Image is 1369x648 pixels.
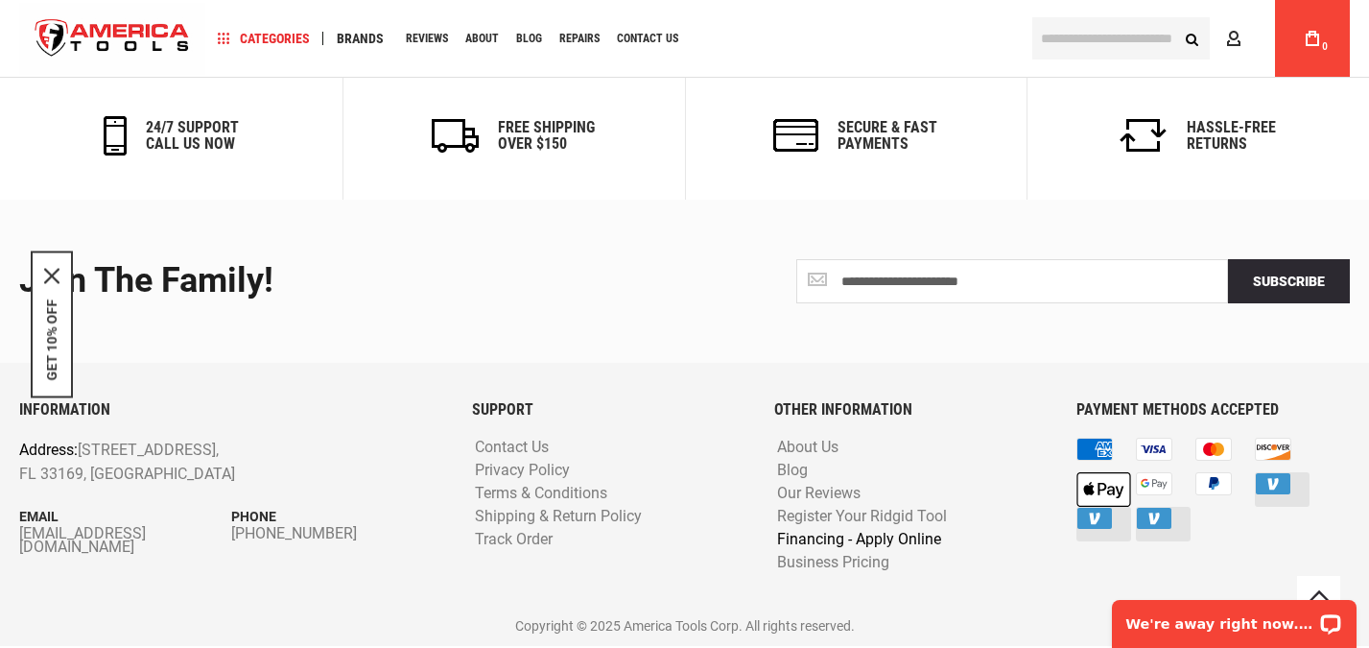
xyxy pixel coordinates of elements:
div: Join the Family! [19,262,671,300]
a: Brands [328,26,392,52]
a: Financing - Apply Online [772,531,946,549]
h6: Hassle-Free Returns [1187,119,1276,153]
a: Contact Us [608,26,687,52]
a: Repairs [551,26,608,52]
a: About Us [772,439,843,457]
a: store logo [19,3,205,75]
a: Business Pricing [772,554,894,572]
h6: OTHER INFORMATION [774,401,1048,419]
a: About [457,26,507,52]
p: [STREET_ADDRESS], FL 33169, [GEOGRAPHIC_DATA] [19,438,359,487]
span: Brands [337,32,384,45]
svg: close icon [44,268,59,283]
a: Categories [209,26,319,52]
img: America Tools [19,3,205,75]
h6: INFORMATION [19,401,443,419]
a: Contact Us [470,439,554,457]
button: Subscribe [1228,259,1350,303]
p: Copyright © 2025 America Tools Corp. All rights reserved. [19,615,1350,636]
span: Subscribe [1253,274,1325,289]
h6: Free Shipping Over $150 [498,119,595,153]
span: Blog [516,33,542,44]
a: Our Reviews [772,485,865,503]
p: Phone [231,506,443,527]
a: Blog [507,26,551,52]
span: Reviews [406,33,448,44]
a: Blog [772,462,813,480]
a: Register Your Ridgid Tool [772,508,952,526]
a: [EMAIL_ADDRESS][DOMAIN_NAME] [19,527,231,554]
h6: 24/7 support call us now [146,119,239,153]
iframe: LiveChat chat widget [1099,588,1369,648]
a: [PHONE_NUMBER] [231,527,443,540]
span: Categories [218,32,310,45]
span: Contact Us [617,33,678,44]
a: Track Order [470,531,557,549]
p: Email [19,506,231,527]
span: About [465,33,499,44]
span: 0 [1322,41,1328,52]
a: Privacy Policy [470,462,575,480]
button: GET 10% OFF [44,299,59,380]
a: Terms & Conditions [470,485,612,503]
button: Search [1173,20,1210,57]
a: Reviews [397,26,457,52]
h6: SUPPORT [472,401,745,419]
span: Repairs [559,33,600,44]
a: Shipping & Return Policy [470,508,647,526]
h6: secure & fast payments [838,119,937,153]
h6: PAYMENT METHODS ACCEPTED [1076,401,1350,419]
span: Address: [19,441,78,459]
button: Close [44,268,59,283]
